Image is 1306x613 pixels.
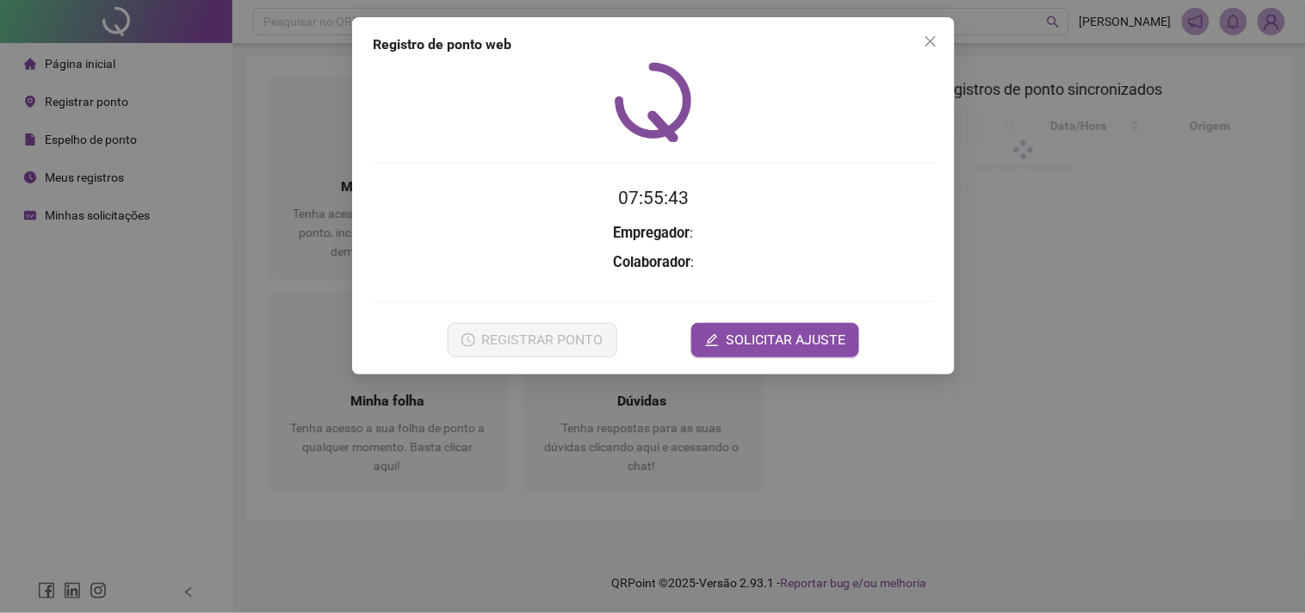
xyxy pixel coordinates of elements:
button: Close [917,28,944,55]
button: REGISTRAR PONTO [447,323,616,357]
span: SOLICITAR AJUSTE [726,330,845,350]
time: 07:55:43 [618,188,689,208]
h3: : [373,222,934,245]
button: editSOLICITAR AJUSTE [691,323,859,357]
div: Registro de ponto web [373,34,934,55]
h3: : [373,251,934,274]
strong: Empregador [613,225,690,241]
img: QRPoint [615,62,692,142]
span: close [924,34,938,48]
span: edit [705,333,719,347]
strong: Colaborador [613,254,690,270]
